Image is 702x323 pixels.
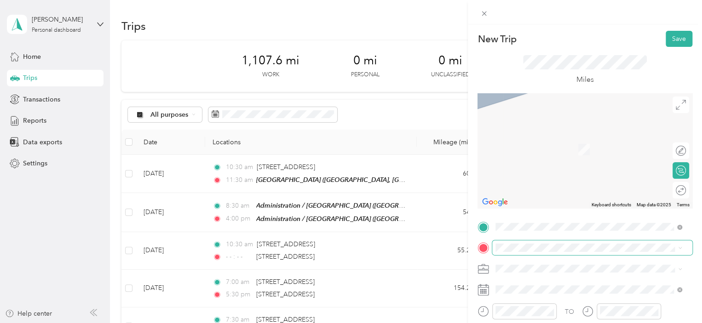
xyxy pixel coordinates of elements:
[650,272,702,323] iframe: Everlance-gr Chat Button Frame
[480,196,510,208] a: Open this area in Google Maps (opens a new window)
[576,74,594,85] p: Miles
[637,202,671,207] span: Map data ©2025
[478,33,516,45] p: New Trip
[480,196,510,208] img: Google
[592,202,631,208] button: Keyboard shortcuts
[565,307,574,317] div: TO
[666,31,692,47] button: Save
